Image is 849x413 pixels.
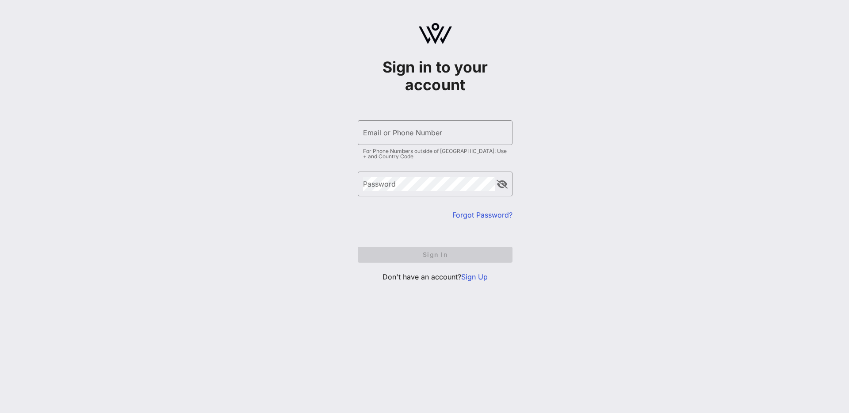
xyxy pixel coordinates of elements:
img: logo.svg [419,23,452,44]
a: Sign Up [461,272,488,281]
p: Don't have an account? [358,272,512,282]
h1: Sign in to your account [358,58,512,94]
a: Forgot Password? [452,210,512,219]
button: append icon [497,180,508,189]
div: For Phone Numbers outside of [GEOGRAPHIC_DATA]: Use + and Country Code [363,149,507,159]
